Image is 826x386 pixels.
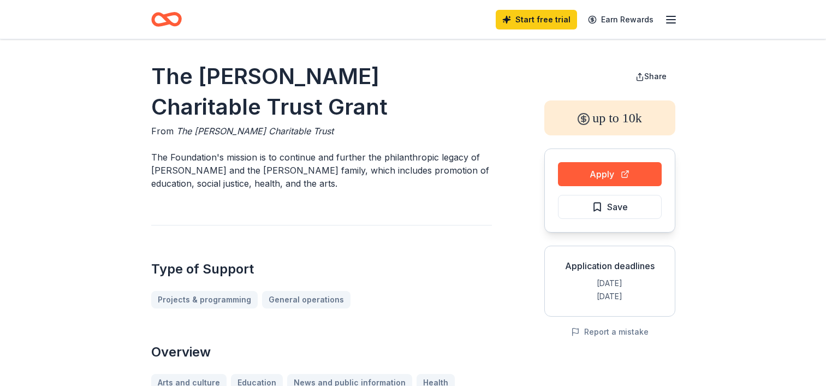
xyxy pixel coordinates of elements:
[554,259,666,272] div: Application deadlines
[496,10,577,29] a: Start free trial
[607,200,628,214] span: Save
[151,343,492,361] h2: Overview
[558,162,662,186] button: Apply
[151,7,182,32] a: Home
[151,260,492,278] h2: Type of Support
[627,66,675,87] button: Share
[544,100,675,135] div: up to 10k
[571,325,649,339] button: Report a mistake
[151,151,492,190] p: The Foundation's mission is to continue and further the philanthropic legacy of [PERSON_NAME] and...
[554,277,666,290] div: [DATE]
[558,195,662,219] button: Save
[644,72,667,81] span: Share
[151,124,492,138] div: From
[176,126,334,136] span: The [PERSON_NAME] Charitable Trust
[151,61,492,122] h1: The [PERSON_NAME] Charitable Trust Grant
[581,10,660,29] a: Earn Rewards
[554,290,666,303] div: [DATE]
